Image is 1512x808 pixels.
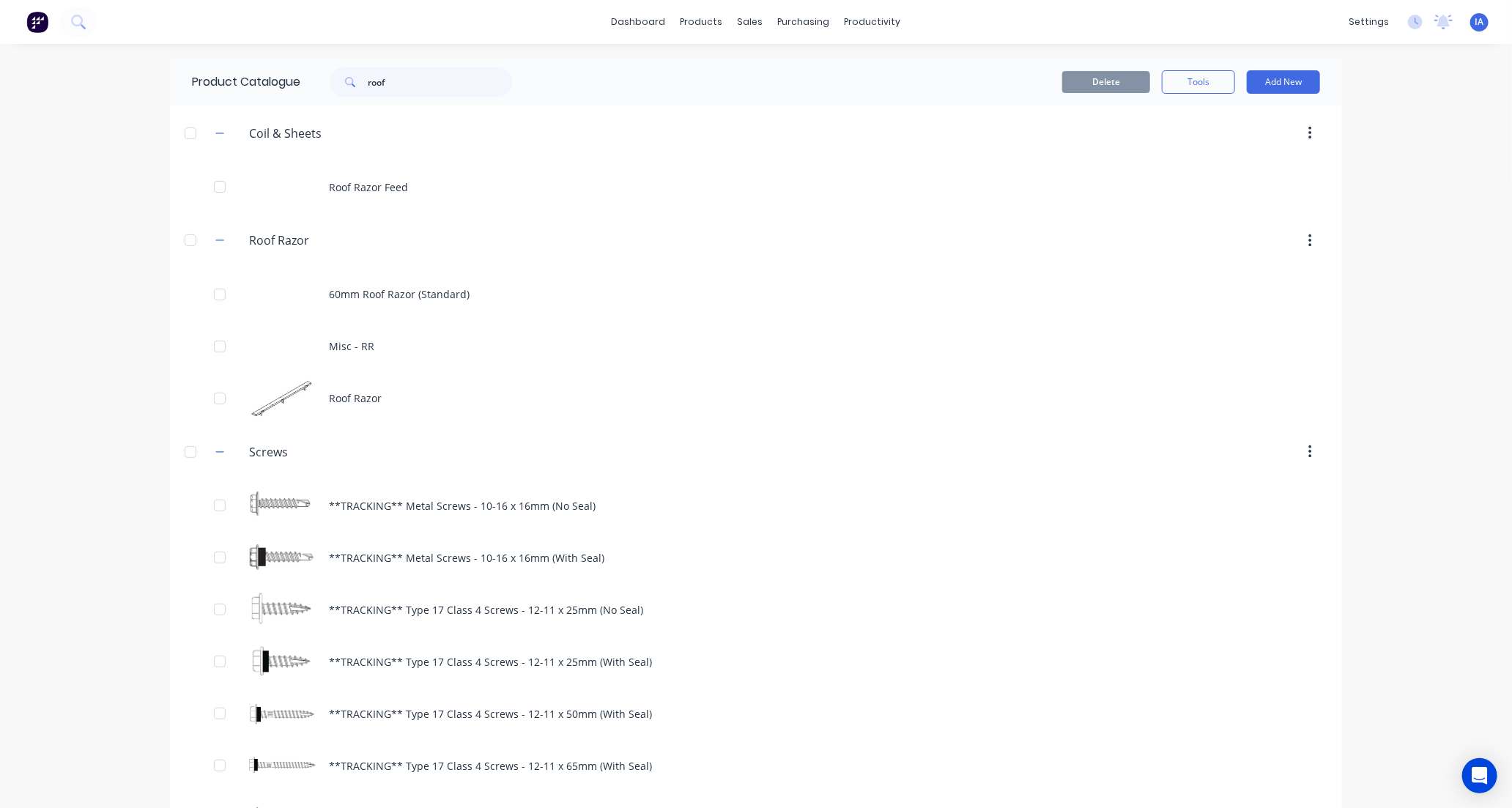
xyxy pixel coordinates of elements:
div: **TRACKING** Metal Screws - 10-16 x 16mm (No Seal)**TRACKING** Metal Screws - 10-16 x 16mm (No Seal) [170,480,1342,532]
div: **TRACKING** Type 17 Class 4 Screws - 12-11 x 25mm (No Seal)**TRACKING** Type 17 Class 4 Screws -... [170,584,1342,636]
a: dashboard [604,11,673,33]
div: **TRACKING** Type 17 Class 4 Screws - 12-11 x 50mm (With Seal)**TRACKING** Type 17 Class 4 Screws... [170,688,1342,740]
button: Tools [1162,70,1235,94]
button: Delete [1062,71,1150,93]
input: Enter category name [249,443,423,461]
input: Search... [368,67,513,97]
div: **TRACKING** Type 17 Class 4 Screws - 12-11 x 25mm (With Seal)**TRACKING** Type 17 Class 4 Screws... [170,636,1342,688]
div: products [673,11,730,33]
div: **TRACKING** Metal Screws - 10-16 x 16mm (With Seal)**TRACKING** Metal Screws - 10-16 x 16mm (Wit... [170,532,1342,584]
img: Factory [26,11,48,33]
input: Enter category name [249,231,423,249]
span: IA [1475,15,1484,29]
button: Add New [1247,70,1320,94]
div: Product Catalogue [170,59,300,105]
div: Misc - RR [170,320,1342,372]
div: Roof Razor Feed [170,161,1342,213]
div: settings [1341,11,1396,33]
div: productivity [837,11,908,33]
div: purchasing [771,11,837,33]
div: 60mm Roof Razor (Standard) [170,268,1342,320]
input: Enter category name [249,125,423,142]
div: **TRACKING** Type 17 Class 4 Screws - 12-11 x 65mm (With Seal)**TRACKING** Type 17 Class 4 Screws... [170,740,1342,792]
div: sales [730,11,771,33]
div: Roof RazorRoof Razor [170,372,1342,424]
div: Open Intercom Messenger [1462,758,1497,793]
